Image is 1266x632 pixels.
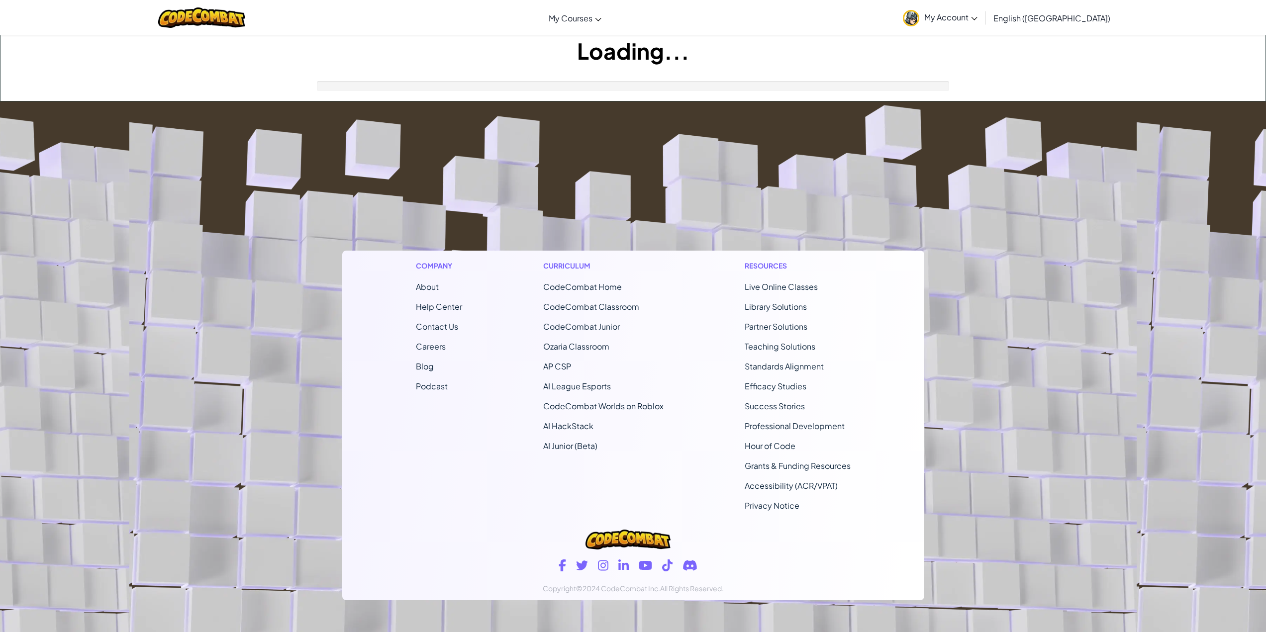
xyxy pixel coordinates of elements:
img: avatar [903,10,919,26]
h1: Curriculum [543,261,664,271]
a: Blog [416,361,434,371]
span: Copyright [543,584,576,593]
a: Success Stories [745,401,805,411]
span: CodeCombat Home [543,281,622,292]
a: English ([GEOGRAPHIC_DATA]) [988,4,1115,31]
img: CodeCombat logo [158,7,245,28]
a: Library Solutions [745,301,807,312]
h1: Resources [745,261,851,271]
a: AI HackStack [543,421,593,431]
a: AI Junior (Beta) [543,441,597,451]
a: AI League Esports [543,381,611,391]
span: ©2024 CodeCombat Inc. [576,584,660,593]
a: Teaching Solutions [745,341,815,352]
a: AP CSP [543,361,571,371]
a: Partner Solutions [745,321,807,332]
a: Live Online Classes [745,281,818,292]
span: Contact Us [416,321,458,332]
a: About [416,281,439,292]
a: Hour of Code [745,441,795,451]
img: CodeCombat logo [585,530,670,549]
span: English ([GEOGRAPHIC_DATA]) [993,13,1110,23]
a: Help Center [416,301,462,312]
h1: Company [416,261,462,271]
a: Standards Alignment [745,361,824,371]
a: My Courses [544,4,606,31]
a: My Account [898,2,982,33]
a: Professional Development [745,421,845,431]
a: Efficacy Studies [745,381,806,391]
span: All Rights Reserved. [660,584,724,593]
a: Grants & Funding Resources [745,460,851,471]
a: Ozaria Classroom [543,341,609,352]
a: CodeCombat Junior [543,321,620,332]
span: My Courses [549,13,592,23]
a: Careers [416,341,446,352]
a: Accessibility (ACR/VPAT) [745,480,838,491]
a: CodeCombat Classroom [543,301,639,312]
a: Privacy Notice [745,500,799,511]
a: CodeCombat Worlds on Roblox [543,401,664,411]
h1: Loading... [0,35,1266,66]
a: Podcast [416,381,448,391]
span: My Account [924,12,977,22]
